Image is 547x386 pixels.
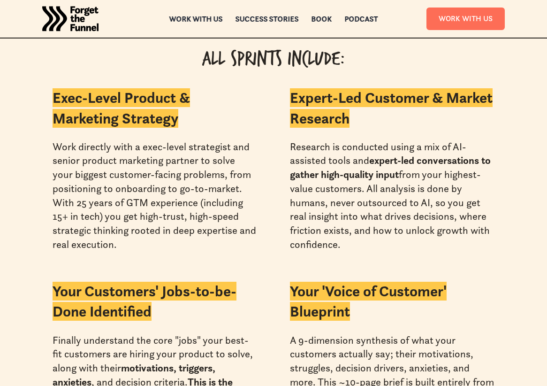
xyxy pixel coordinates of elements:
strong: Your Customers' Jobs-to-be-Done Identified [53,282,236,321]
a: Work with us [169,15,223,22]
div: All Sprints Include: [24,48,523,80]
strong: Expert-Led Customer & Market Research [290,88,493,127]
a: Success Stories [236,15,299,22]
strong: Your 'Voice of Customer' Blueprint [290,282,447,321]
div: Research is conducted using a mix of AI-assisted tools and from your highest-value customers. All... [290,140,494,252]
strong: Exec-Level Product & Marketing Strategy [53,88,190,127]
a: Work With Us [426,8,505,30]
a: Book [311,15,332,22]
strong: expert-led conversations to gather high-quality input [290,154,491,181]
a: Podcast [345,15,378,22]
div: Work directly with a exec-level strategist and senior product marketing partner to solve your big... [53,140,257,252]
